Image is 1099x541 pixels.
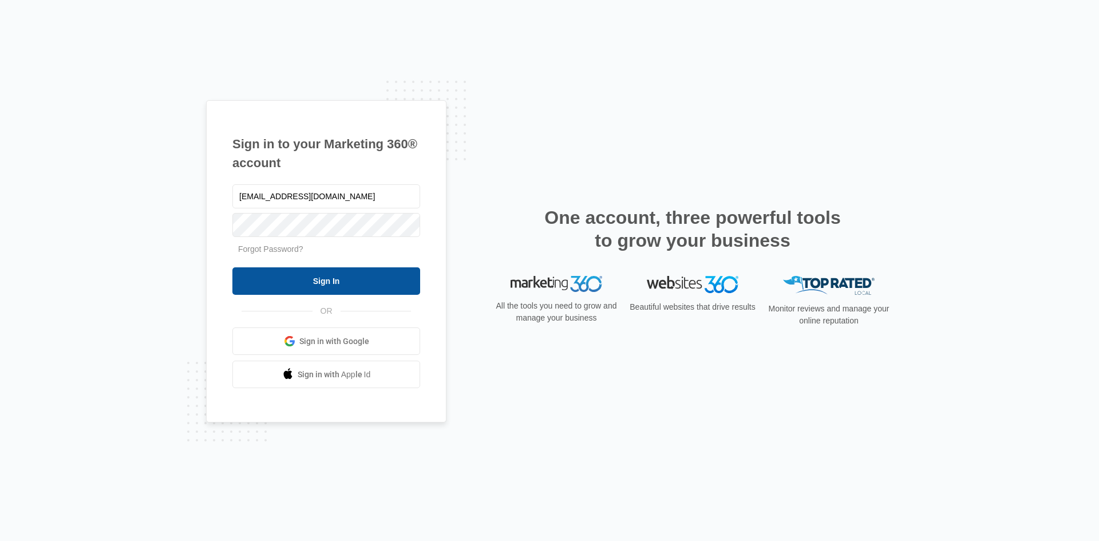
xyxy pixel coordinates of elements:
span: OR [313,305,341,317]
p: Beautiful websites that drive results [628,301,757,313]
img: Websites 360 [647,276,738,293]
input: Sign In [232,267,420,295]
h1: Sign in to your Marketing 360® account [232,135,420,172]
span: Sign in with Google [299,335,369,347]
a: Sign in with Google [232,327,420,355]
input: Email [232,184,420,208]
img: Top Rated Local [783,276,875,295]
h2: One account, three powerful tools to grow your business [541,206,844,252]
a: Sign in with Apple Id [232,361,420,388]
img: Marketing 360 [511,276,602,292]
p: Monitor reviews and manage your online reputation [765,303,893,327]
a: Forgot Password? [238,244,303,254]
p: All the tools you need to grow and manage your business [492,300,620,324]
span: Sign in with Apple Id [298,369,371,381]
